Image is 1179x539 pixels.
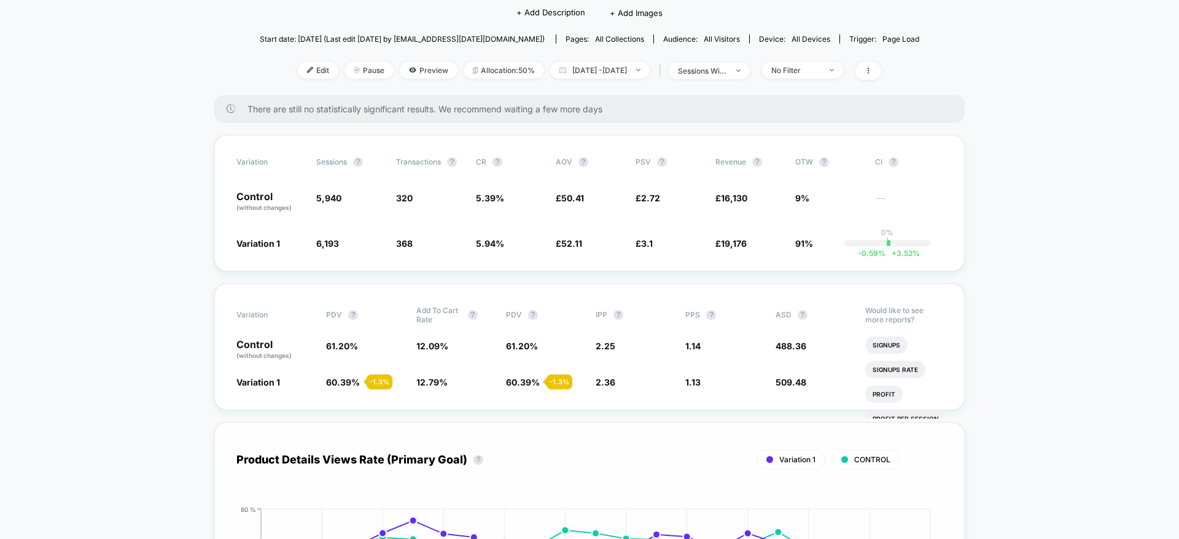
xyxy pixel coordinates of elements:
span: (without changes) [236,204,292,211]
span: Variation 1 [236,377,280,387]
span: --- [875,195,943,212]
span: + [892,249,897,258]
img: end [736,69,741,72]
span: + Add Description [516,7,585,19]
img: end [830,69,834,71]
li: Profit Per Session [865,410,946,427]
span: 60.39 % [506,377,540,387]
span: Variation 1 [236,238,280,249]
button: ? [613,310,623,320]
span: all devices [792,34,830,44]
span: 509.48 [776,377,806,387]
span: Allocation: 50% [464,62,544,79]
img: end [354,67,360,73]
span: 5.94 % [476,238,504,249]
button: ? [348,310,358,320]
span: All Visitors [704,34,740,44]
span: -0.59 % [858,249,885,258]
span: AOV [556,157,572,166]
li: Signups [865,336,908,354]
span: CR [476,157,486,166]
p: 0% [881,228,893,237]
span: 5.39 % [476,193,504,203]
span: [DATE] - [DATE] [550,62,650,79]
button: ? [657,157,667,167]
span: PSV [636,157,651,166]
button: ? [889,157,898,167]
span: 12.09 % [416,341,448,351]
li: Signups Rate [865,361,925,378]
span: Page Load [882,34,919,44]
div: - 1.3 % [367,374,392,389]
span: IPP [596,310,607,319]
span: Variation [236,157,304,167]
span: CONTROL [854,455,890,464]
span: Revenue [715,157,746,166]
span: Device: [749,34,839,44]
span: 19,176 [721,238,747,249]
span: | [656,62,669,80]
span: 320 [396,193,413,203]
button: ? [473,455,483,465]
button: ? [528,310,538,320]
span: 1.14 [685,341,701,351]
span: + Add Images [610,8,663,18]
span: Transactions [396,157,441,166]
button: ? [752,157,762,167]
button: ? [798,310,807,320]
span: 60.39 % [326,377,360,387]
span: 1.13 [685,377,701,387]
span: £ [556,238,582,249]
div: sessions with impression [678,66,727,76]
span: Variation 1 [779,455,815,464]
span: OTW [795,157,863,167]
tspan: 80 % [241,505,256,513]
button: ? [492,157,502,167]
div: Trigger: [849,34,919,44]
span: Sessions [316,157,347,166]
span: £ [636,238,653,249]
span: (without changes) [236,352,292,359]
div: Pages: [566,34,644,44]
span: PDV [326,310,342,319]
div: No Filter [771,66,820,75]
span: PPS [685,310,700,319]
button: ? [819,157,829,167]
button: ? [447,157,457,167]
img: calendar [559,67,566,73]
span: all collections [595,34,644,44]
p: Would like to see more reports? [865,306,943,324]
span: £ [715,238,747,249]
span: 52.11 [561,238,582,249]
span: 16,130 [721,193,747,203]
span: 12.79 % [416,377,448,387]
span: Edit [298,62,338,79]
li: Profit [865,386,903,403]
button: ? [468,310,478,320]
span: Add To Cart Rate [416,306,462,324]
span: There are still no statistically significant results. We recommend waiting a few more days [247,104,940,114]
span: 3.52 % [885,249,920,258]
img: edit [307,67,313,73]
span: Pause [344,62,394,79]
span: 61.20 % [506,341,538,351]
div: - 1.3 % [547,374,572,389]
span: Preview [400,62,457,79]
img: rebalance [473,67,478,74]
span: CI [875,157,943,167]
p: Control [236,339,314,360]
span: 6,193 [316,238,339,249]
span: 50.41 [561,193,584,203]
button: ? [353,157,363,167]
span: 91% [795,238,813,249]
span: PDV [506,310,522,319]
span: Variation [236,306,304,324]
button: ? [706,310,716,320]
p: Control [236,192,304,212]
span: 368 [396,238,413,249]
div: Audience: [663,34,740,44]
button: ? [578,157,588,167]
span: 3.1 [641,238,653,249]
span: 9% [795,193,809,203]
span: 5,940 [316,193,341,203]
